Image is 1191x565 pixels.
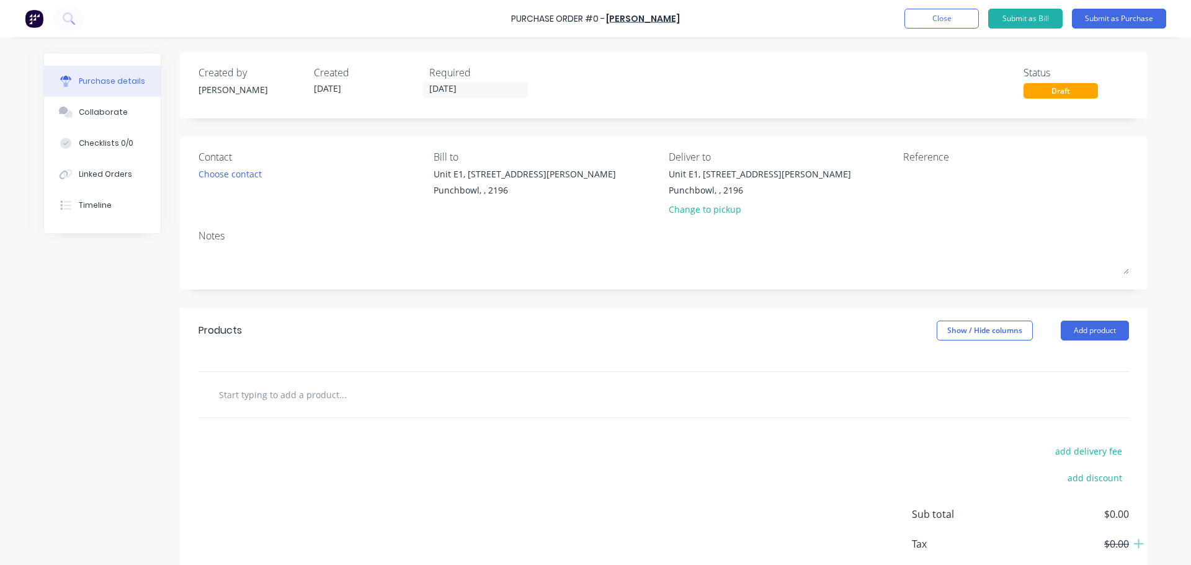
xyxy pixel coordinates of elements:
[44,97,161,128] button: Collaborate
[903,149,1129,164] div: Reference
[434,149,659,164] div: Bill to
[669,203,851,216] div: Change to pickup
[25,9,43,28] img: Factory
[44,159,161,190] button: Linked Orders
[511,12,605,25] div: Purchase Order #0 -
[1060,469,1129,486] button: add discount
[912,507,1005,522] span: Sub total
[669,184,851,197] div: Punchbowl, , 2196
[606,12,680,25] a: [PERSON_NAME]
[198,83,304,96] div: [PERSON_NAME]
[79,200,112,211] div: Timeline
[218,382,466,407] input: Start typing to add a product...
[314,65,419,80] div: Created
[44,128,161,159] button: Checklists 0/0
[198,65,304,80] div: Created by
[904,9,979,29] button: Close
[1048,443,1129,459] button: add delivery fee
[434,167,616,180] div: Unit E1, [STREET_ADDRESS][PERSON_NAME]
[198,323,242,338] div: Products
[79,107,128,118] div: Collaborate
[912,536,1005,551] span: Tax
[1061,321,1129,340] button: Add product
[429,65,535,80] div: Required
[988,9,1063,29] button: Submit as Bill
[1005,507,1129,522] span: $0.00
[79,138,133,149] div: Checklists 0/0
[1024,83,1098,99] div: Draft
[669,149,894,164] div: Deliver to
[669,167,851,180] div: Unit E1, [STREET_ADDRESS][PERSON_NAME]
[44,190,161,221] button: Timeline
[937,321,1033,340] button: Show / Hide columns
[434,184,616,197] div: Punchbowl, , 2196
[1024,65,1129,80] div: Status
[79,169,132,180] div: Linked Orders
[198,167,262,180] div: Choose contact
[198,149,424,164] div: Contact
[79,76,145,87] div: Purchase details
[44,66,161,97] button: Purchase details
[1072,9,1166,29] button: Submit as Purchase
[1005,536,1129,551] span: $0.00
[198,228,1129,243] div: Notes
